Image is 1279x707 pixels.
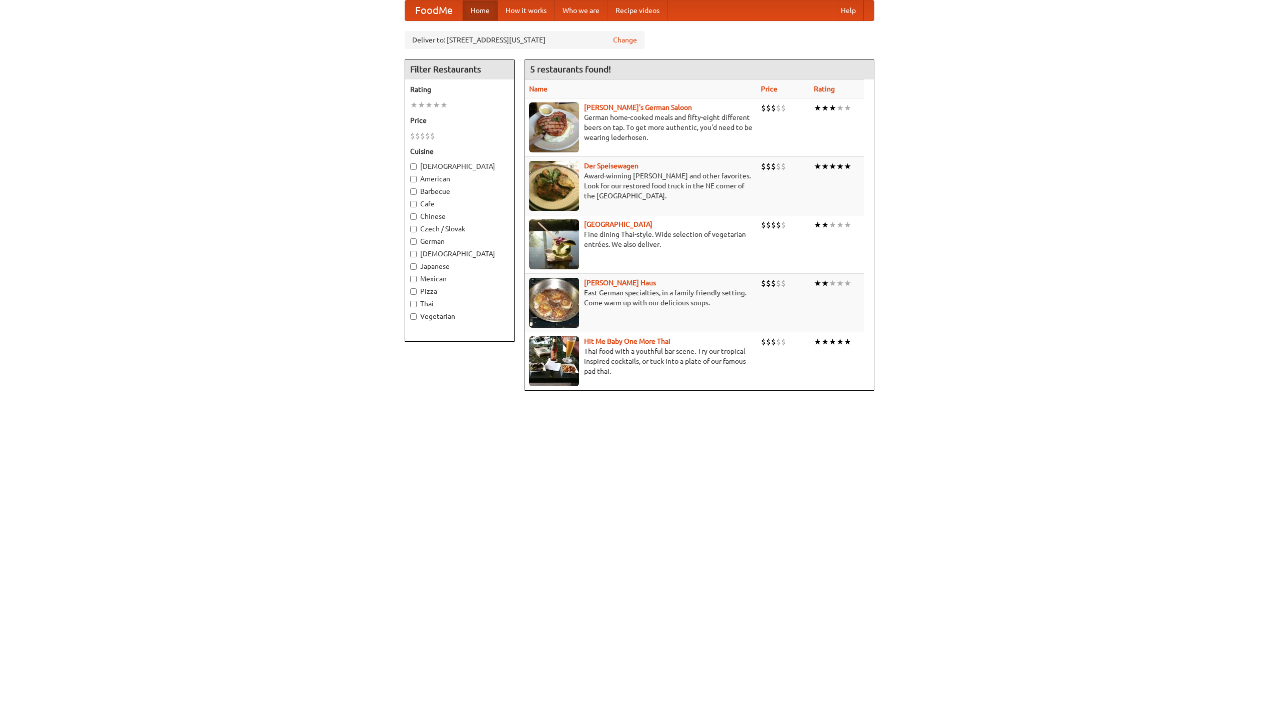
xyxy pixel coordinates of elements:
a: [PERSON_NAME]'s German Saloon [584,103,692,111]
a: Price [761,85,777,93]
li: ★ [814,219,821,230]
a: Help [833,0,864,20]
li: $ [771,161,776,172]
li: ★ [814,102,821,113]
h5: Cuisine [410,146,509,156]
li: ★ [829,336,836,347]
input: American [410,176,417,182]
li: $ [781,219,786,230]
a: FoodMe [405,0,463,20]
li: $ [766,278,771,289]
a: Recipe videos [608,0,667,20]
label: Pizza [410,286,509,296]
li: $ [761,336,766,347]
a: Who we are [555,0,608,20]
h4: Filter Restaurants [405,59,514,79]
li: ★ [410,99,418,110]
li: ★ [821,219,829,230]
li: ★ [425,99,433,110]
ng-pluralize: 5 restaurants found! [530,64,611,74]
li: $ [430,130,435,141]
li: ★ [433,99,440,110]
label: Thai [410,299,509,309]
img: satay.jpg [529,219,579,269]
h5: Price [410,115,509,125]
label: [DEMOGRAPHIC_DATA] [410,249,509,259]
li: ★ [836,278,844,289]
li: ★ [821,278,829,289]
input: German [410,238,417,245]
p: East German specialties, in a family-friendly setting. Come warm up with our delicious soups. [529,288,753,308]
li: ★ [440,99,448,110]
label: Barbecue [410,186,509,196]
li: ★ [836,161,844,172]
li: ★ [829,102,836,113]
label: [DEMOGRAPHIC_DATA] [410,161,509,171]
li: ★ [844,102,851,113]
a: Rating [814,85,835,93]
li: $ [761,161,766,172]
input: Thai [410,301,417,307]
input: Vegetarian [410,313,417,320]
p: German home-cooked meals and fifty-eight different beers on tap. To get more authentic, you'd nee... [529,112,753,142]
li: $ [776,102,781,113]
a: Home [463,0,498,20]
li: ★ [836,102,844,113]
img: babythai.jpg [529,336,579,386]
li: ★ [829,278,836,289]
input: Cafe [410,201,417,207]
input: Mexican [410,276,417,282]
li: $ [771,278,776,289]
li: $ [776,219,781,230]
label: Chinese [410,211,509,221]
input: [DEMOGRAPHIC_DATA] [410,251,417,257]
label: German [410,236,509,246]
li: ★ [844,336,851,347]
img: kohlhaus.jpg [529,278,579,328]
li: $ [410,130,415,141]
label: Japanese [410,261,509,271]
li: $ [766,161,771,172]
input: [DEMOGRAPHIC_DATA] [410,163,417,170]
li: $ [766,102,771,113]
li: $ [425,130,430,141]
a: Hit Me Baby One More Thai [584,337,670,345]
li: ★ [814,161,821,172]
li: ★ [829,161,836,172]
li: ★ [836,336,844,347]
img: esthers.jpg [529,102,579,152]
a: Change [613,35,637,45]
li: $ [771,336,776,347]
li: ★ [829,219,836,230]
li: $ [761,219,766,230]
li: $ [781,102,786,113]
li: ★ [418,99,425,110]
label: Czech / Slovak [410,224,509,234]
li: ★ [821,102,829,113]
li: $ [776,336,781,347]
input: Czech / Slovak [410,226,417,232]
li: $ [771,219,776,230]
li: $ [415,130,420,141]
label: Vegetarian [410,311,509,321]
b: [GEOGRAPHIC_DATA] [584,220,652,228]
label: Cafe [410,199,509,209]
img: speisewagen.jpg [529,161,579,211]
li: $ [776,161,781,172]
li: $ [771,102,776,113]
li: ★ [821,336,829,347]
li: ★ [836,219,844,230]
p: Thai food with a youthful bar scene. Try our tropical inspired cocktails, or tuck into a plate of... [529,346,753,376]
li: $ [761,102,766,113]
input: Japanese [410,263,417,270]
li: ★ [844,161,851,172]
li: ★ [814,336,821,347]
p: Fine dining Thai-style. Wide selection of vegetarian entrées. We also deliver. [529,229,753,249]
b: [PERSON_NAME] Haus [584,279,656,287]
h5: Rating [410,84,509,94]
label: Mexican [410,274,509,284]
li: $ [781,278,786,289]
b: Der Speisewagen [584,162,639,170]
